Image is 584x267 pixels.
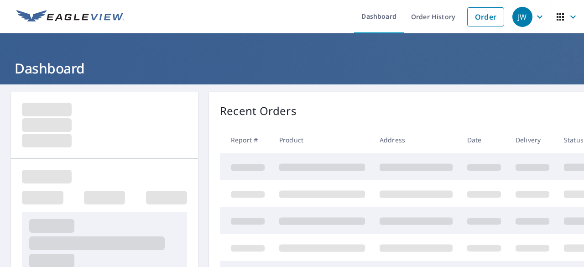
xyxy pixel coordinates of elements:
[272,126,372,153] th: Product
[460,126,508,153] th: Date
[372,126,460,153] th: Address
[512,7,532,27] div: JW
[220,126,272,153] th: Report #
[220,103,297,119] p: Recent Orders
[16,10,124,24] img: EV Logo
[508,126,557,153] th: Delivery
[467,7,504,26] a: Order
[11,59,573,78] h1: Dashboard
